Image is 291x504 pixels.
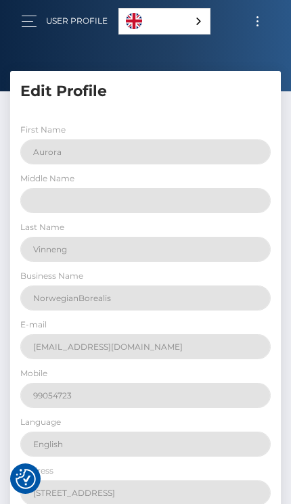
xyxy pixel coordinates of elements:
[20,367,47,380] label: Mobile
[20,124,66,136] label: First Name
[20,173,74,185] label: Middle Name
[118,8,210,35] aside: Language selected: English
[16,469,36,489] img: Revisit consent button
[20,465,53,477] label: Address
[20,319,47,331] label: E-mail
[20,221,64,233] label: Last Name
[46,7,108,35] a: User Profile
[118,8,210,35] div: Language
[119,9,210,34] a: English
[20,81,271,102] h5: Edit Profile
[20,270,83,282] label: Business Name
[20,416,61,428] label: Language
[16,469,36,489] button: Consent Preferences
[245,12,270,30] button: Toggle navigation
